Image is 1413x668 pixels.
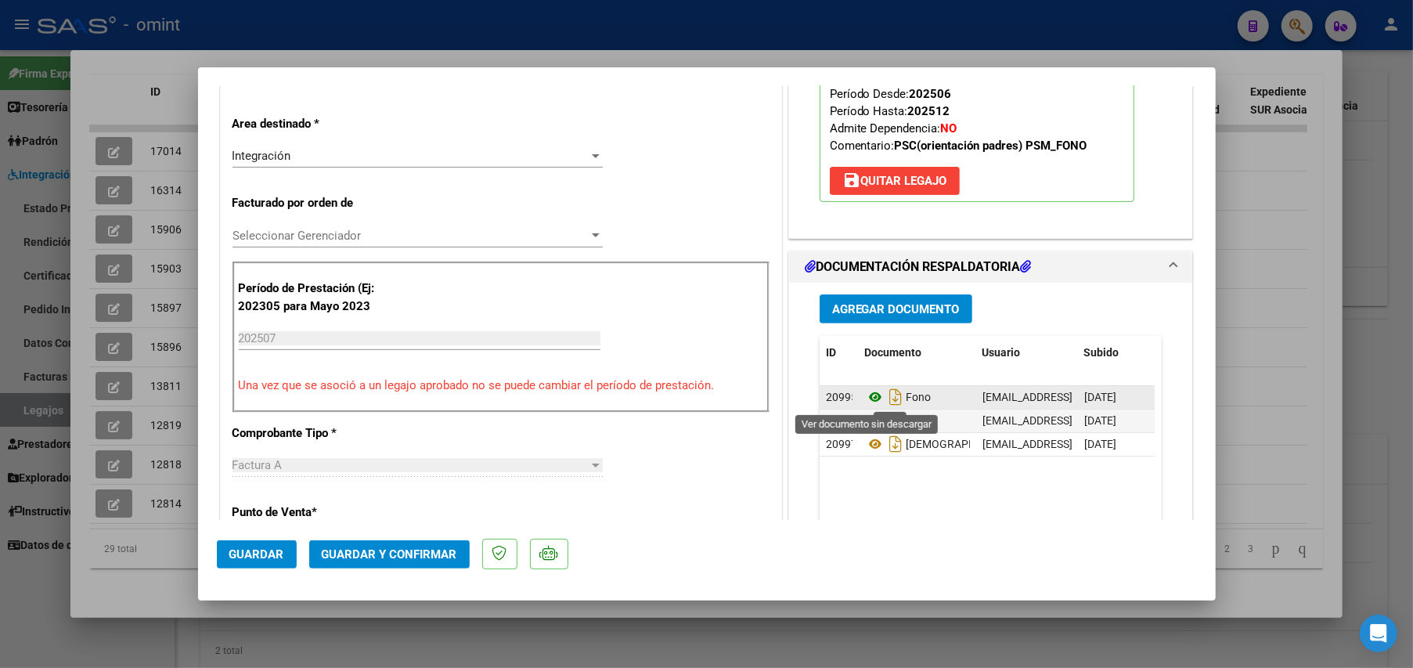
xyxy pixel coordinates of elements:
span: Seleccionar Gerenciador [232,229,589,243]
i: Descargar documento [885,408,906,433]
span: [EMAIL_ADDRESS][DOMAIN_NAME] - CATEPSI SRL [982,391,1228,403]
h1: DOCUMENTACIÓN RESPALDATORIA [805,258,1032,276]
span: Psc [865,414,924,427]
span: 20996 [826,414,857,427]
span: Guardar y Confirmar [322,547,457,561]
span: [EMAIL_ADDRESS][DOMAIN_NAME] - CATEPSI SRL [982,414,1228,427]
p: Período de Prestación (Ej: 202305 para Mayo 2023 [239,280,396,315]
span: Factura A [232,458,283,472]
p: Una vez que se asoció a un legajo aprobado no se puede cambiar el período de prestación. [239,377,763,395]
div: DOCUMENTACIÓN RESPALDATORIA [789,283,1193,608]
span: Comentario: [830,139,1087,153]
span: [DATE] [1084,438,1116,450]
button: Guardar y Confirmar [309,540,470,569]
p: Comprobante Tipo * [232,424,394,442]
button: Quitar Legajo [830,167,960,195]
p: Punto de Venta [232,504,394,522]
span: 20995 [826,391,857,403]
button: Agregar Documento [820,294,972,323]
p: Area destinado * [232,115,394,133]
span: Subido [1084,346,1119,359]
div: Open Intercom Messenger [1360,615,1397,652]
button: Guardar [217,540,297,569]
span: Fono [865,391,931,403]
datatable-header-cell: ID [820,336,859,370]
mat-expansion-panel-header: DOCUMENTACIÓN RESPALDATORIA [789,251,1193,283]
span: Quitar Legajo [842,174,947,188]
datatable-header-cell: Documento [859,336,976,370]
datatable-header-cell: Subido [1078,336,1156,370]
span: CUIL: Nombre y Apellido: Período Desde: Período Hasta: Admite Dependencia: [830,52,1113,153]
strong: 202512 [908,104,950,118]
strong: 202506 [910,87,952,101]
span: [DEMOGRAPHIC_DATA] [865,438,1020,450]
strong: NO [941,121,957,135]
span: Agregar Documento [832,302,960,316]
i: Descargar documento [885,431,906,457]
span: Usuario [982,346,1021,359]
span: Documento [865,346,922,359]
span: 20997 [826,438,857,450]
span: [DATE] [1084,414,1116,427]
span: [EMAIL_ADDRESS][DOMAIN_NAME] - CATEPSI SRL [982,438,1228,450]
mat-icon: save [842,171,861,190]
span: [DATE] [1084,391,1116,403]
datatable-header-cell: Usuario [976,336,1078,370]
strong: PSC(orientación padres) PSM_FONO [895,139,1087,153]
p: Facturado por orden de [232,194,394,212]
span: Integración [232,149,291,163]
i: Descargar documento [885,385,906,410]
span: ID [826,346,836,359]
span: Guardar [229,547,284,561]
